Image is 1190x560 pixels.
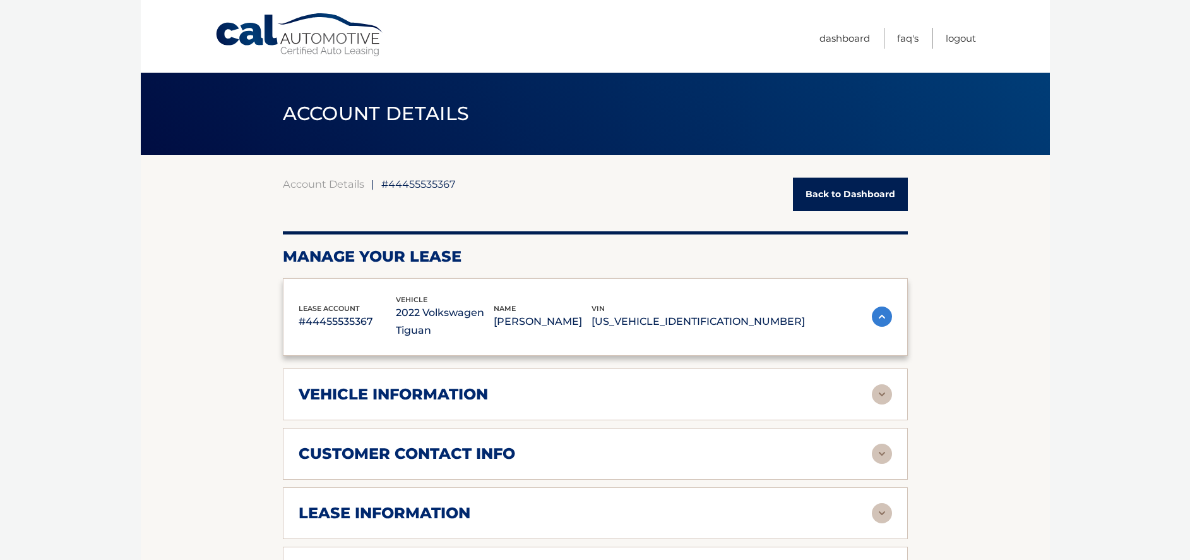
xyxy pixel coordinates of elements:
[299,385,488,404] h2: vehicle information
[897,28,919,49] a: FAQ's
[592,313,805,331] p: [US_VEHICLE_IDENTIFICATION_NUMBER]
[494,313,592,331] p: [PERSON_NAME]
[872,503,892,523] img: accordion-rest.svg
[872,444,892,464] img: accordion-rest.svg
[872,384,892,405] img: accordion-rest.svg
[299,504,470,523] h2: lease information
[299,313,396,331] p: #44455535367
[946,28,976,49] a: Logout
[396,295,427,304] span: vehicle
[819,28,870,49] a: Dashboard
[381,178,456,190] span: #44455535367
[283,102,470,125] span: ACCOUNT DETAILS
[283,247,908,266] h2: Manage Your Lease
[494,304,516,313] span: name
[299,444,515,463] h2: customer contact info
[793,178,908,211] a: Back to Dashboard
[283,178,364,190] a: Account Details
[872,307,892,327] img: accordion-active.svg
[396,304,494,339] p: 2022 Volkswagen Tiguan
[299,304,360,313] span: lease account
[371,178,374,190] span: |
[215,13,385,58] a: Cal Automotive
[592,304,605,313] span: vin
